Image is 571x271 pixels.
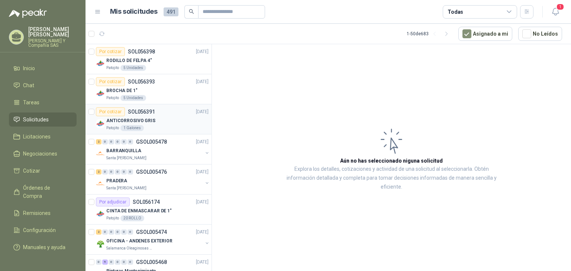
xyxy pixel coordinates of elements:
[96,59,105,68] img: Company Logo
[96,239,105,248] img: Company Logo
[120,215,144,221] div: 20 ROLLO
[109,139,114,144] div: 0
[9,9,47,18] img: Logo peakr
[28,27,77,37] p: [PERSON_NAME] [PERSON_NAME]
[121,139,127,144] div: 0
[518,27,562,41] button: No Leídos
[128,259,133,265] div: 0
[9,164,77,178] a: Cotizar
[106,147,141,154] p: BARRANQUILLA
[23,209,51,217] span: Remisiones
[96,137,210,161] a: 2 0 0 0 0 0 GSOL005478[DATE] Company LogoBARRANQUILLASanta [PERSON_NAME]
[458,27,512,41] button: Asignado a mi
[121,169,127,174] div: 0
[96,209,105,218] img: Company Logo
[109,259,114,265] div: 0
[110,6,158,17] h1: Mis solicitudes
[196,169,209,176] p: [DATE]
[128,139,133,144] div: 0
[102,139,108,144] div: 0
[9,206,77,220] a: Remisiones
[106,177,127,185] p: PRADERA
[109,169,114,174] div: 0
[28,39,77,48] p: [PERSON_NAME] Y Compañía SAS
[9,130,77,144] a: Licitaciones
[23,184,70,200] span: Órdenes de Compra
[23,133,51,141] span: Licitaciones
[115,139,120,144] div: 0
[96,107,125,116] div: Por cotizar
[102,259,108,265] div: 9
[23,115,49,124] span: Solicitudes
[106,125,119,131] p: Patojito
[128,229,133,235] div: 0
[136,139,167,144] p: GSOL005478
[23,81,34,89] span: Chat
[23,98,39,107] span: Tareas
[120,125,144,131] div: 1 Galones
[96,197,130,206] div: Por adjudicar
[196,108,209,115] p: [DATE]
[9,240,77,254] a: Manuales y ayuda
[86,104,212,134] a: Por cotizarSOL056391[DATE] Company LogoANTICORROSIVO GRISPatojito1 Galones
[133,199,160,205] p: SOL056174
[128,109,155,114] p: SOL056391
[96,139,101,144] div: 2
[9,112,77,127] a: Solicitudes
[128,169,133,174] div: 0
[102,229,108,235] div: 0
[106,65,119,71] p: Patojito
[115,169,120,174] div: 0
[106,57,152,64] p: RODILLO DE FELPA 4"
[86,74,212,104] a: Por cotizarSOL056393[DATE] Company LogoBROCHA DE 1"Patojito5 Unidades
[407,28,452,40] div: 1 - 50 de 683
[23,64,35,72] span: Inicio
[121,229,127,235] div: 0
[115,259,120,265] div: 0
[23,150,57,158] span: Negociaciones
[106,87,138,94] p: BROCHA DE 1"
[96,149,105,158] img: Company Logo
[9,147,77,161] a: Negociaciones
[196,78,209,85] p: [DATE]
[106,185,146,191] p: Santa [PERSON_NAME]
[196,199,209,206] p: [DATE]
[9,181,77,203] a: Órdenes de Compra
[96,167,210,191] a: 2 0 0 0 0 0 GSOL005476[DATE] Company LogoPRADERASanta [PERSON_NAME]
[96,47,125,56] div: Por cotizar
[96,119,105,128] img: Company Logo
[9,223,77,237] a: Configuración
[106,245,153,251] p: Salamanca Oleaginosas SAS
[164,7,178,16] span: 491
[115,229,120,235] div: 0
[340,157,443,165] h3: Aún no has seleccionado niguna solicitud
[556,3,564,10] span: 1
[96,179,105,188] img: Company Logo
[189,9,194,14] span: search
[196,229,209,236] p: [DATE]
[120,65,146,71] div: 5 Unidades
[196,48,209,55] p: [DATE]
[286,165,497,192] p: Explora los detalles, cotizaciones y actividad de una solicitud al seleccionarla. Obtén informaci...
[136,169,167,174] p: GSOL005476
[196,138,209,146] p: [DATE]
[23,226,56,234] span: Configuración
[23,243,65,251] span: Manuales y ayuda
[196,259,209,266] p: [DATE]
[9,61,77,75] a: Inicio
[106,208,172,215] p: CINTA DE ENMASCARAR DE 1"
[86,44,212,74] a: Por cotizarSOL056398[DATE] Company LogoRODILLO DE FELPA 4"Patojito5 Unidades
[102,169,108,174] div: 0
[96,229,101,235] div: 2
[106,155,146,161] p: Santa [PERSON_NAME]
[549,5,562,19] button: 1
[96,259,101,265] div: 0
[96,169,101,174] div: 2
[106,215,119,221] p: Patojito
[96,228,210,251] a: 2 0 0 0 0 0 GSOL005474[DATE] Company LogoOFICINA - ANDENES EXTERIORSalamanca Oleaginosas SAS
[106,238,172,245] p: OFICINA - ANDENES EXTERIOR
[448,8,463,16] div: Todas
[120,95,146,101] div: 5 Unidades
[128,49,155,54] p: SOL056398
[96,89,105,98] img: Company Logo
